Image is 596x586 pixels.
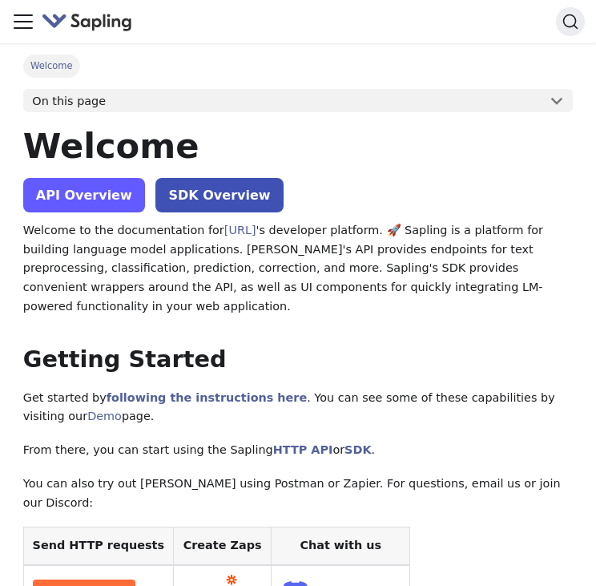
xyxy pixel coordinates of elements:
[273,443,333,456] a: HTTP API
[107,391,307,404] a: following the instructions here
[23,475,573,513] p: You can also try out [PERSON_NAME] using Postman or Zapier. For questions, email us or join our D...
[87,410,122,422] a: Demo
[23,55,80,77] span: Welcome
[42,10,133,34] img: Sapling.ai
[23,389,573,427] p: Get started by . You can see some of these capabilities by visiting our page.
[23,124,573,168] h1: Welcome
[23,221,573,317] p: Welcome to the documentation for 's developer platform. 🚀 Sapling is a platform for building lang...
[23,346,573,374] h2: Getting Started
[42,10,139,34] a: Sapling.aiSapling.ai
[23,178,145,212] a: API Overview
[224,224,256,236] a: [URL]
[272,527,410,565] th: Chat with us
[23,89,573,113] button: On this page
[23,55,573,77] nav: Breadcrumbs
[155,178,283,212] a: SDK Overview
[556,7,585,36] button: Search (Command+K)
[23,527,173,565] th: Send HTTP requests
[344,443,371,456] a: SDK
[11,10,35,34] button: Toggle navigation bar
[173,527,272,565] th: Create Zaps
[23,441,573,460] p: From there, you can start using the Sapling or .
